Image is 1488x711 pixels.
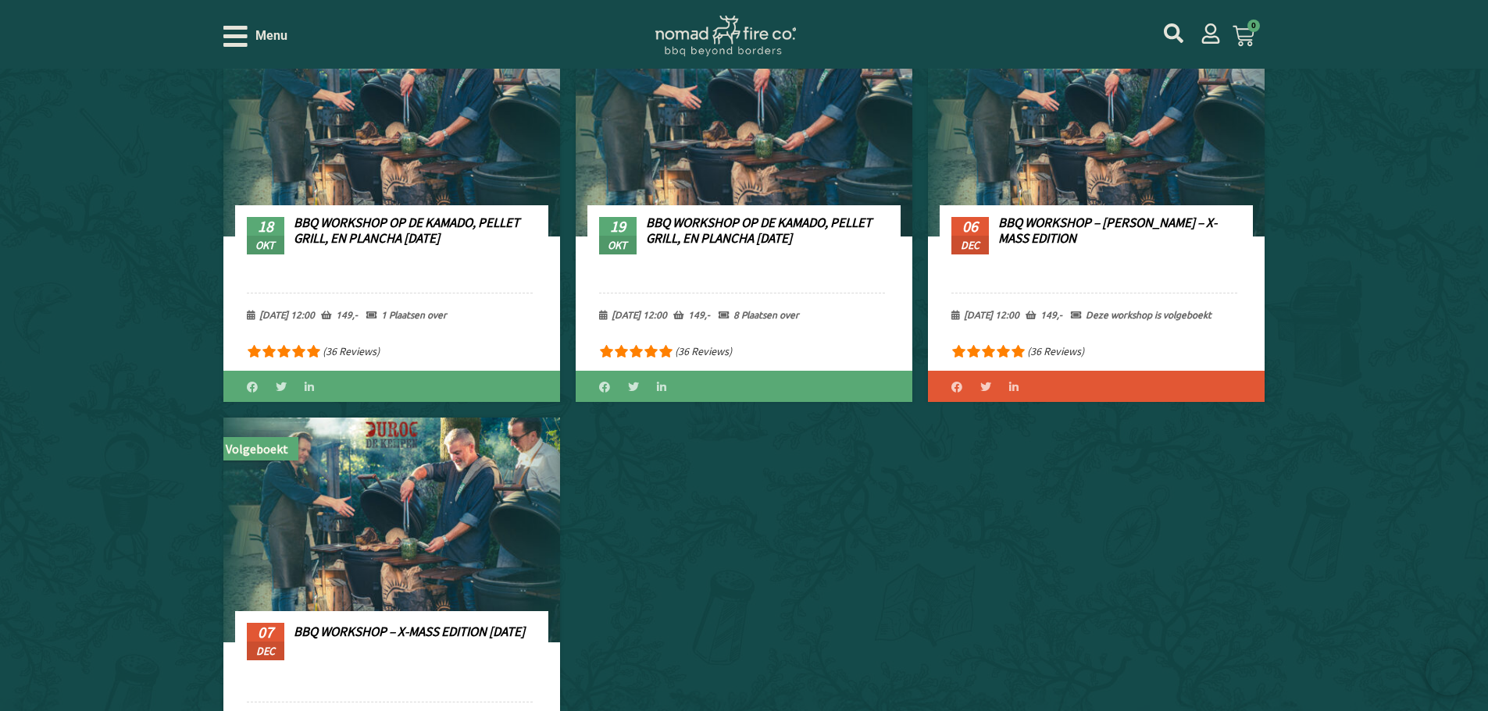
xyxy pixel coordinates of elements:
p: (36 Reviews) [675,344,732,358]
span: [DATE] 12:00 [951,308,1019,321]
span: 18 [247,217,284,236]
p: (36 Reviews) [323,344,380,358]
span: dec [247,642,284,660]
span: 0 [1247,20,1260,32]
img: Nomad Logo [655,16,796,57]
span: 1 Plaatsen over [366,308,447,321]
a: mijn account [1164,23,1183,43]
a: mijn account [1201,23,1221,44]
span: 07 [247,623,284,642]
span: Deze workshop is volgeboekt [1071,308,1211,321]
span: [DATE] 12:00 [247,308,315,321]
span: 8 Plaatsen over [719,308,799,321]
img: BBQ Workshop duroc de kempen [223,12,560,236]
span: okt [599,236,637,254]
span: okt [247,236,284,254]
img: BBQ Workshop duroc de kempen [223,418,560,642]
span: Menu [255,27,287,45]
div: Open/Close Menu [223,23,287,50]
p: (36 Reviews) [1027,344,1084,358]
span: 06 [951,217,989,236]
img: BBQ Workshop duroc de kempen [928,12,1265,236]
span: [DATE] 12:00 [599,308,667,321]
span: dec [951,236,989,254]
a: BBQ Workshop op de Kamado, Pellet Grill, en Plancha [DATE] [646,214,872,247]
a: BBQ Workshop – X-Mass edition [DATE] [294,623,525,640]
iframe: Brevo live chat [1426,649,1472,695]
a: BBQ Workshop – [PERSON_NAME] – X-Mass edition [998,214,1217,247]
a: 0 [1214,16,1273,56]
a: BBQ Workshop op de Kamado, Pellet Grill, en Plancha [DATE] [294,214,519,247]
span: Volgeboekt [216,437,298,460]
span: 19 [599,217,637,236]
